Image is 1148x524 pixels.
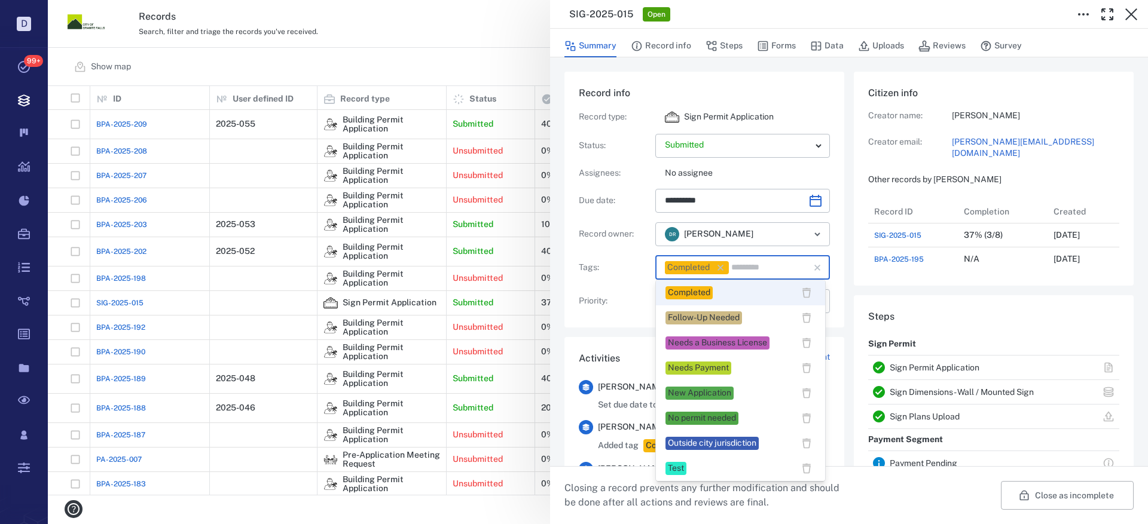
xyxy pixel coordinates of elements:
button: delete [798,434,816,452]
a: Sign Dimensions - Wall / Mounted Sign [890,387,1034,397]
div: 37% (3/8) [964,231,1003,240]
p: Sign Permit [868,333,916,355]
button: Survey [980,35,1022,57]
div: D R [665,227,679,241]
p: Creator name: [868,110,952,122]
img: icon Sign Permit Application [665,110,679,124]
h6: Activities [579,351,620,366]
p: [PERSON_NAME] [952,110,1119,122]
h6: Citizen info [868,86,1119,100]
h6: Record info [579,86,830,100]
div: Citizen infoCreator name:[PERSON_NAME]Creator email:[PERSON_NAME][EMAIL_ADDRESS][DOMAIN_NAME]Othe... [854,72,1134,295]
button: delete [798,384,816,402]
button: Record info [631,35,691,57]
div: Outside city jurisdiction [668,437,756,449]
a: Sign Permit Application [890,363,979,372]
button: delete [798,459,816,477]
button: delete [798,309,816,327]
p: Assignees : [579,167,651,179]
a: BPA-2025-195 [874,254,924,265]
div: Created [1048,200,1137,223]
p: [DATE] [1054,229,1080,241]
p: [DATE] [1054,253,1080,265]
button: Clear [809,259,826,276]
div: Follow-Up Needed [668,312,740,324]
span: [PERSON_NAME] [598,421,667,433]
p: Other records by [PERSON_NAME] [868,174,1119,186]
div: Completed [668,287,710,299]
span: [PERSON_NAME] [598,381,667,393]
div: N/A [964,255,979,263]
p: Due date : [579,195,651,207]
div: Record infoRecord type:icon Sign Permit ApplicationSign Permit ApplicationStatus:Assignees:No ass... [564,72,844,337]
button: Data [810,35,844,57]
button: Choose date, selected date is Sep 5, 2025 [804,189,828,213]
button: delete [798,334,816,352]
div: Record ID [874,195,913,228]
p: Submitted [665,139,811,151]
span: [PERSON_NAME] [598,463,667,475]
span: Added tag [598,440,639,452]
p: Closing a record prevents any further modification and should be done after all actions and revie... [564,481,849,510]
span: 99+ [24,55,43,67]
p: Record owner : [579,228,651,240]
div: Sign Permit Application [665,110,679,124]
button: Open [809,226,826,243]
a: Sign Plans Upload [890,412,960,421]
h3: SIG-2025-015 [569,7,633,22]
a: Payment Pending [890,458,957,468]
div: Completion [958,200,1048,223]
div: Completed [667,262,710,274]
a: SIG-2025-015 [874,230,921,241]
span: [PERSON_NAME] [684,228,753,240]
p: Status : [579,140,651,152]
p: Sign Permit Application [684,111,774,123]
button: Uploads [858,35,904,57]
button: delete [798,359,816,377]
button: Toggle Fullscreen [1095,2,1119,26]
button: Close as incomplete [1001,481,1134,510]
button: delete [798,284,816,302]
div: No permit needed [668,412,736,424]
div: Test [668,462,684,474]
button: Reviews [918,35,966,57]
h6: Steps [868,310,1119,324]
p: Priority : [579,295,651,307]
div: New Application [668,387,731,399]
div: Record ID [868,200,958,223]
div: Needs Payment [668,362,729,374]
a: [PERSON_NAME][EMAIL_ADDRESS][DOMAIN_NAME] [952,136,1119,160]
div: Completion [964,195,1009,228]
span: Set due date to [598,399,686,411]
div: Created [1054,195,1086,228]
button: Steps [706,35,743,57]
span: Help [27,8,51,19]
span: Open [645,10,668,20]
button: delete [798,409,816,427]
div: Needs a Business License [668,337,767,349]
p: Record type : [579,111,651,123]
div: Completed [646,440,689,452]
button: Close [1119,2,1143,26]
p: Payment Segment [868,429,943,451]
button: Forms [757,35,796,57]
button: Toggle to Edit Boxes [1071,2,1095,26]
p: Creator email: [868,136,952,160]
button: Summary [564,35,616,57]
p: Tags : [579,262,651,274]
p: No assignee [665,167,830,179]
p: D [17,17,31,31]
